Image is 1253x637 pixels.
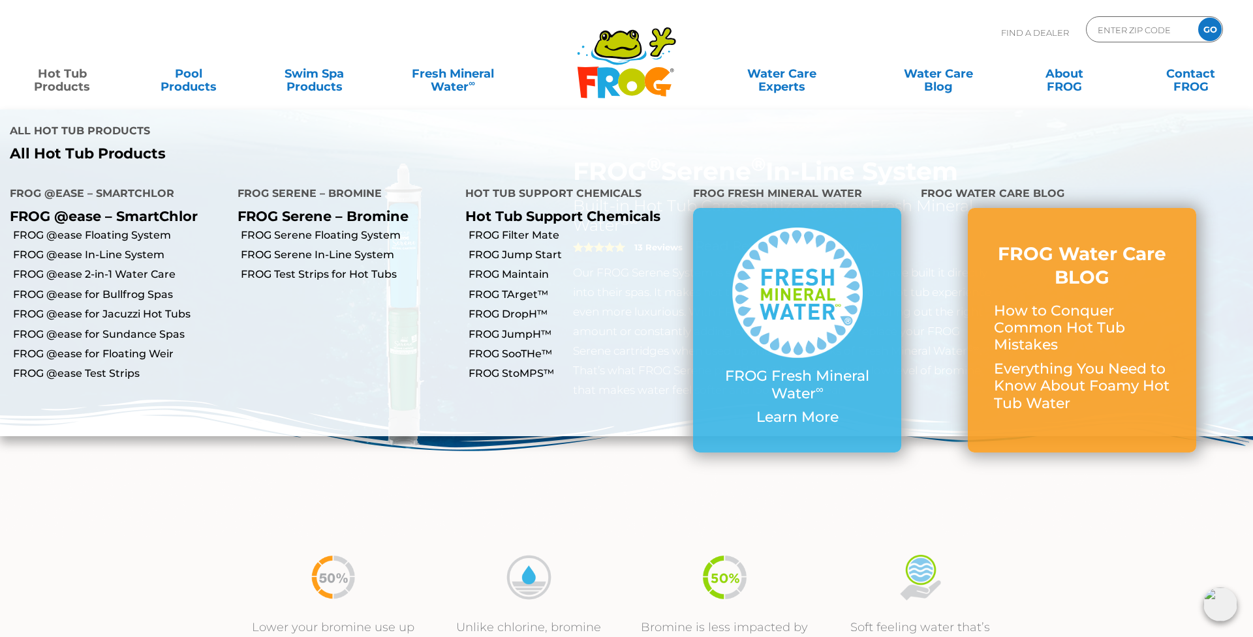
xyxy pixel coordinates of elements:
[309,553,358,602] img: icon-50percent-less
[465,208,660,224] a: Hot Tub Support Chemicals
[238,182,446,208] h4: FROG Serene – Bromine
[816,383,824,396] sup: ∞
[719,228,875,432] a: FROG Fresh Mineral Water∞ Learn More
[392,61,514,87] a: Fresh MineralWater∞
[504,553,553,602] img: icon-bromine-disolves
[13,327,228,342] a: FROG @ease for Sundance Spas
[465,182,673,208] h4: Hot Tub Support Chemicals
[1203,587,1237,621] img: openIcon
[10,208,218,224] p: FROG @ease – SmartChlor
[13,288,228,302] a: FROG @ease for Bullfrog Spas
[241,267,456,282] a: FROG Test Strips for Hot Tubs
[896,553,945,602] img: icon-soft-feeling
[994,242,1170,289] h3: FROG Water Care BLOG
[994,303,1170,354] p: How to Conquer Common Hot Tub Mistakes
[469,347,683,361] a: FROG SooTHe™
[10,182,218,208] h4: FROG @ease – SmartChlor
[469,78,475,88] sup: ∞
[702,61,861,87] a: Water CareExperts
[266,61,364,87] a: Swim SpaProducts
[469,228,683,243] a: FROG Filter Mate
[139,61,237,87] a: PoolProducts
[1096,20,1184,39] input: Zip Code Form
[469,366,683,381] a: FROG StoMPS™
[469,288,683,302] a: FROG TArget™
[469,327,683,342] a: FROG JumpH™
[13,366,228,381] a: FROG @ease Test Strips
[1015,61,1113,87] a: AboutFROG
[469,267,683,282] a: FROG Maintain
[13,347,228,361] a: FROG @ease for Floating Weir
[693,182,901,208] h4: FROG Fresh Mineral Water
[241,228,456,243] a: FROG Serene Floating System
[469,307,683,321] a: FROG DropH™
[700,553,749,602] img: icon-50percent-less-v2
[13,248,228,262] a: FROG @ease In-Line System
[10,145,617,162] a: All Hot Tub Products
[1001,16,1069,49] p: Find A Dealer
[994,361,1170,412] p: Everything You Need to Know About Foamy Hot Tub Water
[921,182,1243,208] h4: FROG Water Care Blog
[994,242,1170,419] a: FROG Water Care BLOG How to Conquer Common Hot Tub Mistakes Everything You Need to Know About Foa...
[13,267,228,282] a: FROG @ease 2-in-1 Water Care
[13,307,228,321] a: FROG @ease for Jacuzzi Hot Tubs
[1142,61,1240,87] a: ContactFROG
[719,368,875,402] p: FROG Fresh Mineral Water
[13,61,111,87] a: Hot TubProducts
[13,228,228,243] a: FROG @ease Floating System
[238,208,446,224] p: FROG Serene – Bromine
[889,61,987,87] a: Water CareBlog
[10,119,617,145] h4: All Hot Tub Products
[241,248,456,262] a: FROG Serene In-Line System
[1198,18,1222,41] input: GO
[469,248,683,262] a: FROG Jump Start
[719,409,875,426] p: Learn More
